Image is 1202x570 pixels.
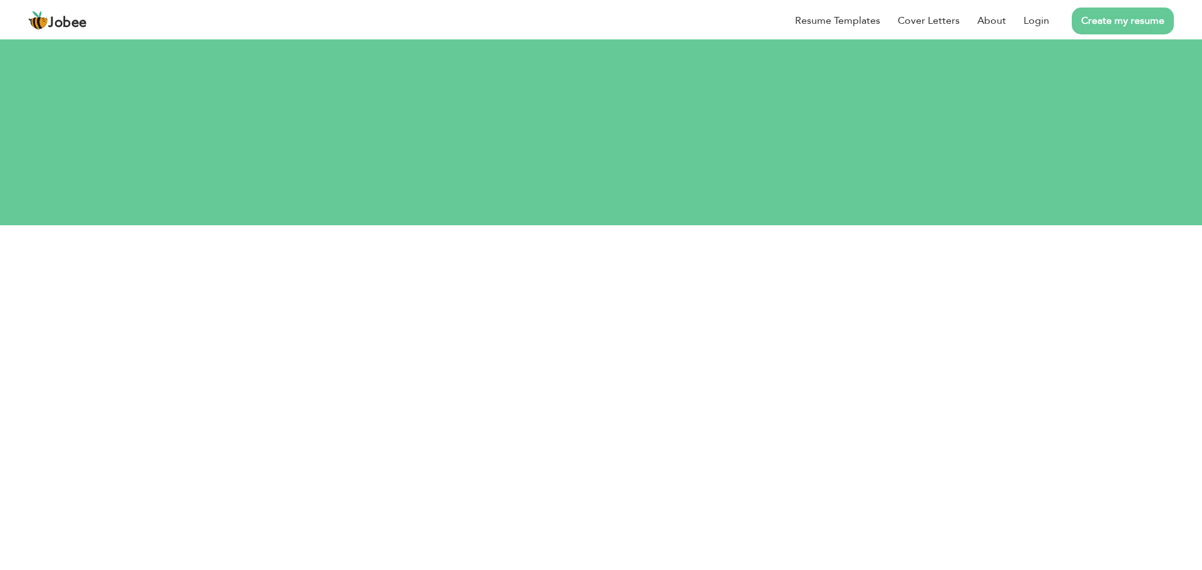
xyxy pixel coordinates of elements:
span: Jobee [48,16,87,30]
a: Jobee [28,11,87,31]
a: Create my resume [1072,8,1174,34]
a: Cover Letters [898,13,960,28]
a: Resume Templates [795,13,880,28]
img: jobee.io [28,11,48,31]
a: About [977,13,1006,28]
a: Login [1024,13,1049,28]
